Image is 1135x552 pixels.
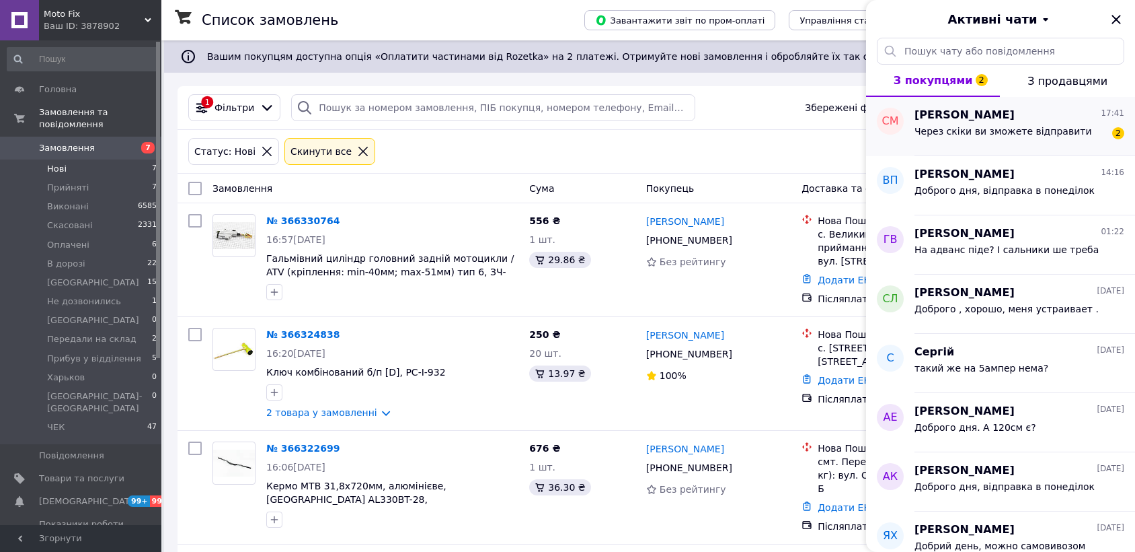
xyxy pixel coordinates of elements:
[886,351,894,366] span: С
[914,481,1095,492] span: Доброго дня, відправка в понеділок
[212,183,272,194] span: Замовлення
[266,234,325,245] span: 16:57[DATE]
[584,10,775,30] button: Завантажити звіт по пром-оплаті
[646,442,724,456] a: [PERSON_NAME]
[266,367,446,378] a: Ключ комбінований б/п [D], PC-I-932
[529,443,560,454] span: 676 ₴
[646,183,694,194] span: Покупець
[882,291,898,307] span: СЛ
[152,333,157,345] span: 2
[529,183,554,194] span: Cума
[47,333,136,345] span: Передали на склад
[866,156,1135,215] button: ВП[PERSON_NAME]14:16Доброго дня, відправка в понеділок
[47,390,152,415] span: [GEOGRAPHIC_DATA]-[GEOGRAPHIC_DATA]
[47,182,89,194] span: Прийняті
[213,222,255,250] img: Фото товару
[152,314,157,326] span: 0
[883,410,897,425] span: АЕ
[1097,345,1124,356] span: [DATE]
[914,126,1092,137] span: Через скіки ви зможете відправити
[266,407,377,418] a: 2 товара у замовленні
[207,51,1060,62] span: Вашим покупцям доступна опція «Оплатити частинами від Rozetka» на 2 платежі. Отримуйте нові замов...
[39,518,124,543] span: Показники роботи компанії
[904,11,1097,28] button: Активні чати
[914,226,1015,242] span: [PERSON_NAME]
[1097,522,1124,534] span: [DATE]
[818,455,978,495] div: смт. Перегінське, №2 (до 10 кг): вул. Сотенного Довбуша, 5-Б
[1101,108,1124,119] span: 17:41
[818,502,871,513] a: Додати ЕН
[1097,404,1124,415] span: [DATE]
[914,422,1036,433] span: Доброго дня. А 120см є?
[789,10,913,30] button: Управління статусами
[47,314,139,326] span: [GEOGRAPHIC_DATA]
[646,215,724,228] a: [PERSON_NAME]
[39,473,124,485] span: Товари та послуги
[877,38,1124,65] input: Пошук чату або повідомлення
[152,163,157,175] span: 7
[213,450,255,477] img: Фото товару
[1027,75,1107,88] span: З продавцями
[914,463,1015,479] span: [PERSON_NAME]
[152,353,157,365] span: 5
[529,366,590,382] div: 13.97 ₴
[266,253,514,291] a: Гальмівний циліндр головний задній мотоцикли / ATV (кріплення: min-40мм; max-51мм) тип 6, ЗЧ-МОТО...
[529,234,555,245] span: 1 шт.
[47,372,85,384] span: Харьков
[914,285,1015,301] span: [PERSON_NAME]
[529,462,555,473] span: 1 шт.
[882,114,899,129] span: СМ
[39,142,95,154] span: Замовлення
[213,333,255,366] img: Фото товару
[1108,11,1124,28] button: Закрити
[818,328,978,341] div: Нова Пошта
[47,258,85,270] span: В дорозі
[266,348,325,359] span: 16:20[DATE]
[266,481,446,518] span: Кермо MTB 31,8х720мм, алюмінієве, [GEOGRAPHIC_DATA] AL330BT-28, ВЕЛОЗАПЧАСТИНИ, YQ-412377
[818,292,978,306] div: Післяплата
[818,520,978,533] div: Післяплата
[147,258,157,270] span: 22
[1101,226,1124,238] span: 01:22
[660,484,726,495] span: Без рейтингу
[47,163,67,175] span: Нові
[529,479,590,495] div: 36.30 ₴
[202,12,338,28] h1: Список замовлень
[883,469,898,485] span: АК
[529,252,590,268] div: 29.86 ₴
[266,215,340,226] a: № 366330764
[914,522,1015,538] span: [PERSON_NAME]
[1097,285,1124,297] span: [DATE]
[47,353,141,365] span: Прибув у відділення
[818,375,871,386] a: Додати ЕН
[866,275,1135,334] button: СЛ[PERSON_NAME][DATE]Доброго , хорошо, меня устраивает .
[192,144,258,159] div: Статус: Нові
[128,495,150,507] span: 99+
[529,215,560,226] span: 556 ₴
[1000,65,1135,97] button: З продавцями
[866,97,1135,156] button: СМ[PERSON_NAME]17:41Через скіки ви зможете відправити2
[818,275,871,285] a: Додати ЕН
[894,74,973,87] span: З покупцями
[805,101,903,114] span: Збережені фільтри:
[266,329,340,340] a: № 366324838
[643,345,735,364] div: [PHONE_NUMBER]
[799,15,902,26] span: Управління статусами
[646,329,724,342] a: [PERSON_NAME]
[818,341,978,368] div: с. [STREET_ADDRESS]: вул. [STREET_ADDRESS]
[660,256,726,267] span: Без рейтингу
[266,443,340,454] a: № 366322699
[47,277,139,289] span: [GEOGRAPHIC_DATA]
[818,392,978,406] div: Післяплата
[914,304,1099,314] span: Доброго , хорошо, меня устраивает .
[1101,167,1124,178] span: 14:16
[291,94,695,121] input: Пошук за номером замовлення, ПІБ покупця, номером телефону, Email, номером накладної
[884,232,898,248] span: ГВ
[288,144,354,159] div: Cкинути все
[212,214,256,257] a: Фото товару
[595,14,765,26] span: Завантажити звіт по пром-оплаті
[866,215,1135,275] button: ГВ[PERSON_NAME]01:22На адванс піде? І сальники ше треба
[866,65,1000,97] button: З покупцями2
[152,239,157,251] span: 6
